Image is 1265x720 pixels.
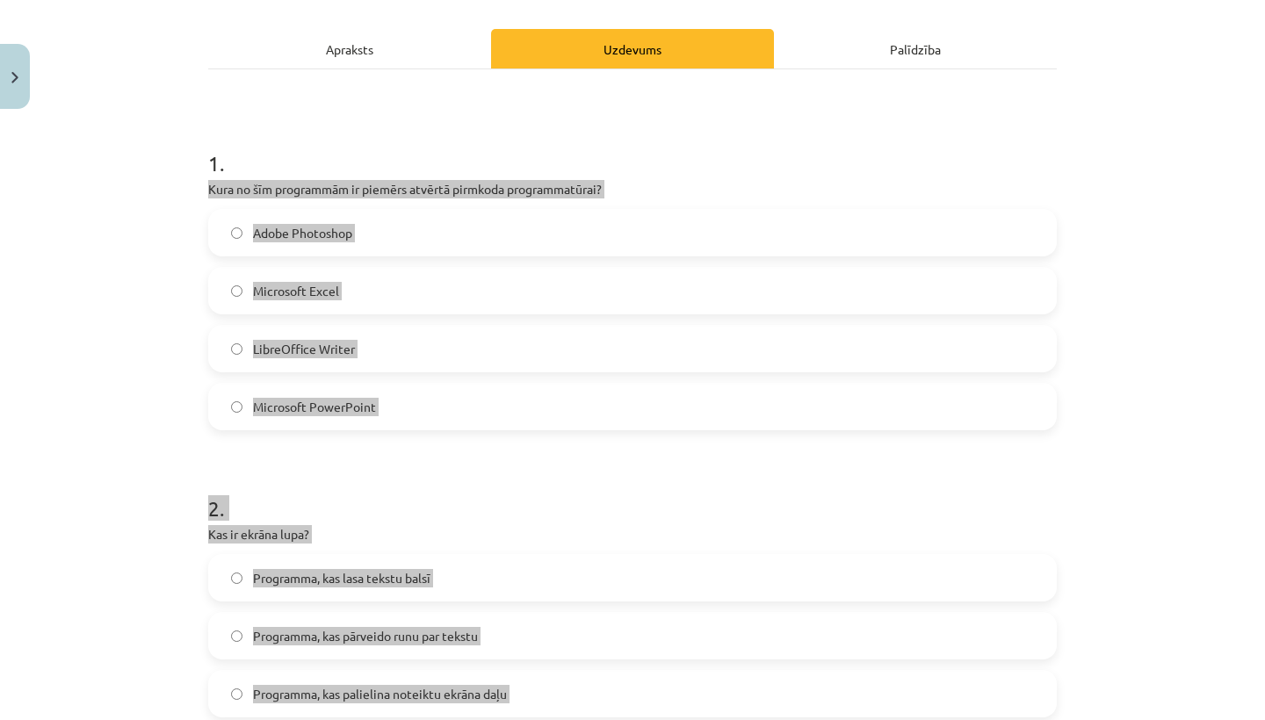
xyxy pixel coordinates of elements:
input: Programma, kas palielina noteiktu ekrāna daļu [231,688,242,700]
div: Apraksts [208,29,491,68]
div: Uzdevums [491,29,774,68]
div: Palīdzība [774,29,1057,68]
input: Microsoft PowerPoint [231,401,242,413]
img: icon-close-lesson-0947bae3869378f0d4975bcd49f059093ad1ed9edebbc8119c70593378902aed.svg [11,72,18,83]
span: LibreOffice Writer [253,340,355,358]
h1: 2 . [208,465,1057,520]
p: Kura no šīm programmām ir piemērs atvērtā pirmkoda programmatūrai? [208,180,1057,198]
input: Microsoft Excel [231,285,242,297]
span: Microsoft PowerPoint [253,398,376,416]
span: Programma, kas lasa tekstu balsī [253,569,430,587]
input: LibreOffice Writer [231,343,242,355]
input: Programma, kas lasa tekstu balsī [231,572,242,584]
input: Programma, kas pārveido runu par tekstu [231,630,242,642]
span: Adobe Photoshop [253,224,352,242]
span: Programma, kas palielina noteiktu ekrāna daļu [253,685,507,703]
p: Kas ir ekrāna lupa? [208,525,1057,544]
span: Programma, kas pārveido runu par tekstu [253,627,478,645]
input: Adobe Photoshop [231,227,242,239]
h1: 1 . [208,120,1057,175]
span: Microsoft Excel [253,282,339,300]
